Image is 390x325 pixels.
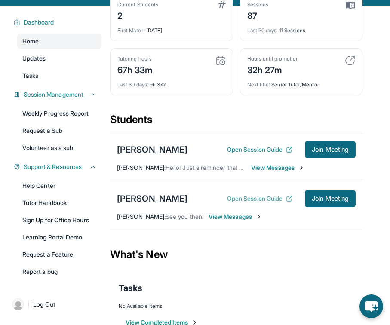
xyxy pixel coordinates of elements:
[17,34,101,49] a: Home
[20,18,96,27] button: Dashboard
[247,81,270,88] span: Next title :
[110,113,362,132] div: Students
[24,18,54,27] span: Dashboard
[22,71,38,80] span: Tasks
[247,8,269,22] div: 87
[17,230,101,245] a: Learning Portal Demo
[17,264,101,279] a: Report a bug
[117,164,166,171] span: [PERSON_NAME] :
[17,51,101,66] a: Updates
[117,8,158,22] div: 2
[9,295,101,314] a: |Log Out
[17,195,101,211] a: Tutor Handbook
[17,123,101,138] a: Request a Sub
[227,145,293,154] button: Open Session Guide
[33,300,55,309] span: Log Out
[117,55,153,62] div: Tutoring hours
[17,68,101,83] a: Tasks
[17,140,101,156] a: Volunteer as a sub
[117,27,145,34] span: First Match :
[117,76,226,88] div: 9h 37m
[218,1,226,8] img: card
[247,55,299,62] div: Hours until promotion
[17,178,101,193] a: Help Center
[119,282,142,294] span: Tasks
[247,22,356,34] div: 11 Sessions
[346,1,355,9] img: card
[247,1,269,8] div: Sessions
[255,213,262,220] img: Chevron-Right
[166,213,203,220] span: See you then!
[215,55,226,66] img: card
[312,147,349,152] span: Join Meeting
[305,141,356,158] button: Join Meeting
[247,76,356,88] div: Senior Tutor/Mentor
[117,22,226,34] div: [DATE]
[20,162,96,171] button: Support & Resources
[166,164,329,171] span: Hello! Just a reminder that our session is [DATE] at 5:00PM!
[209,212,262,221] span: View Messages
[247,27,278,34] span: Last 30 days :
[17,106,101,121] a: Weekly Progress Report
[117,213,166,220] span: [PERSON_NAME] :
[251,163,305,172] span: View Messages
[117,81,148,88] span: Last 30 days :
[359,294,383,318] button: chat-button
[247,62,299,76] div: 32h 27m
[117,1,158,8] div: Current Students
[119,303,354,310] div: No Available Items
[17,212,101,228] a: Sign Up for Office Hours
[22,54,46,63] span: Updates
[17,247,101,262] a: Request a Feature
[24,90,83,99] span: Session Management
[117,62,153,76] div: 67h 33m
[110,236,362,273] div: What's New
[22,37,39,46] span: Home
[12,298,24,310] img: user-img
[117,144,187,156] div: [PERSON_NAME]
[312,196,349,201] span: Join Meeting
[298,164,305,171] img: Chevron-Right
[28,299,30,310] span: |
[24,162,82,171] span: Support & Resources
[227,194,293,203] button: Open Session Guide
[305,190,356,207] button: Join Meeting
[117,193,187,205] div: [PERSON_NAME]
[20,90,96,99] button: Session Management
[345,55,355,66] img: card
